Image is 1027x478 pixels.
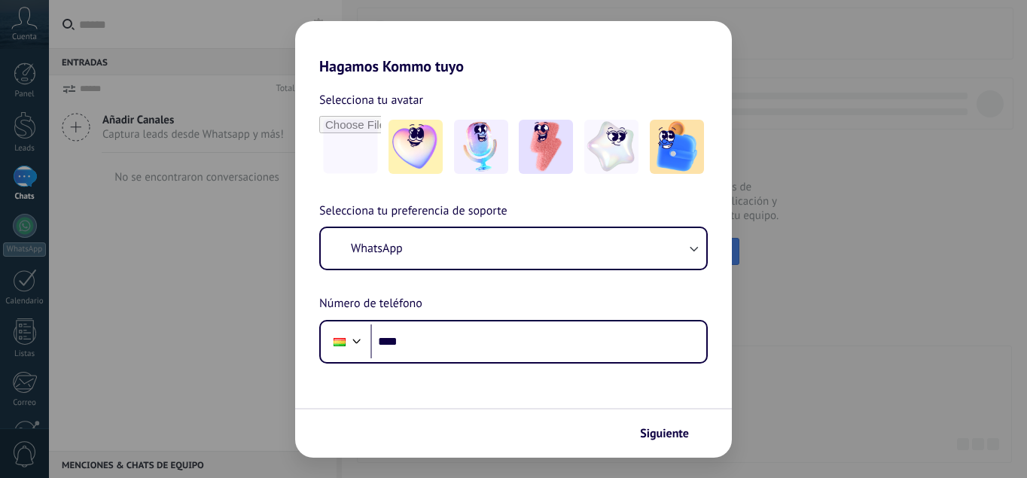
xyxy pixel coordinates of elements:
span: Número de teléfono [319,294,422,314]
img: -1.jpeg [389,120,443,174]
span: Selecciona tu avatar [319,90,423,110]
span: Selecciona tu preferencia de soporte [319,202,507,221]
img: -5.jpeg [650,120,704,174]
span: WhatsApp [351,241,403,256]
h2: Hagamos Kommo tuyo [295,21,732,75]
button: Siguiente [633,421,709,446]
button: WhatsApp [321,228,706,269]
img: -3.jpeg [519,120,573,174]
span: Siguiente [640,428,689,439]
div: Bolivia: + 591 [325,326,354,358]
img: -4.jpeg [584,120,638,174]
img: -2.jpeg [454,120,508,174]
